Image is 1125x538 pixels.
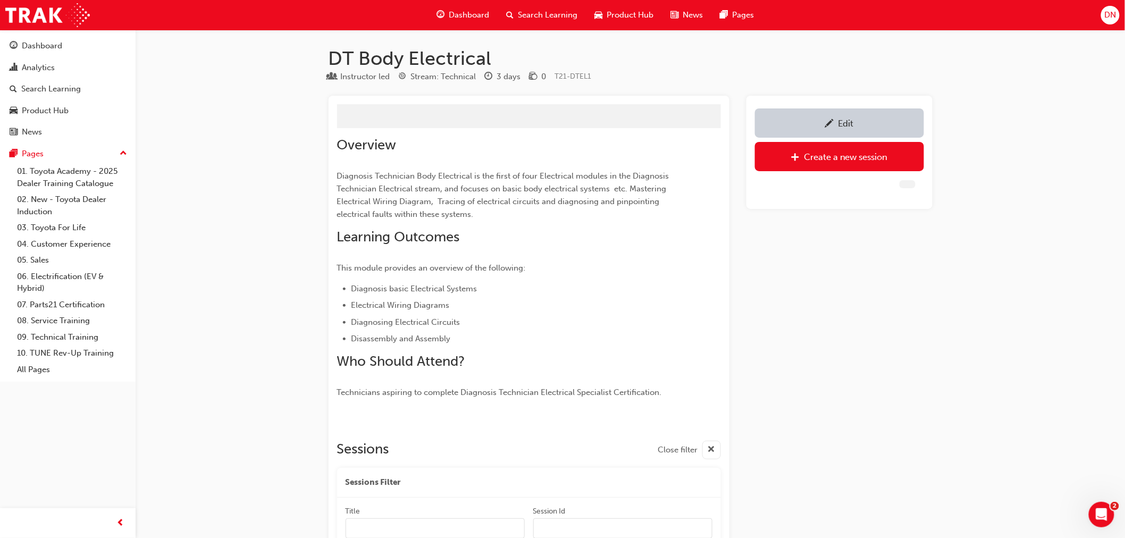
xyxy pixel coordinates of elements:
div: Dashboard [22,40,62,52]
a: Create a new session [755,142,924,171]
div: Stream [399,70,476,83]
a: 05. Sales [13,252,131,268]
span: Pages [733,9,754,21]
span: search-icon [507,9,514,22]
a: Analytics [4,58,131,78]
span: search-icon [10,85,17,94]
button: DN [1101,6,1120,24]
div: 0 [542,71,547,83]
a: car-iconProduct Hub [586,4,662,26]
span: Dashboard [449,9,490,21]
div: Price [530,70,547,83]
a: guage-iconDashboard [429,4,498,26]
a: Dashboard [4,36,131,56]
span: This module provides an overview of the following: [337,263,526,273]
button: Close filter [658,441,721,459]
span: news-icon [10,128,18,137]
span: prev-icon [117,517,125,530]
span: learningResourceType_INSTRUCTOR_LED-icon [329,72,337,82]
span: Diagnosing Electrical Circuits [351,317,460,327]
a: 04. Customer Experience [13,236,131,253]
span: car-icon [595,9,603,22]
span: Disassembly and Assembly [351,334,451,343]
a: Search Learning [4,79,131,99]
span: Overview [337,137,397,153]
button: Pages [4,144,131,164]
div: Pages [22,148,44,160]
a: 08. Service Training [13,313,131,329]
iframe: Intercom live chat [1089,502,1114,527]
span: guage-icon [10,41,18,51]
span: plus-icon [791,153,800,163]
div: News [22,126,42,138]
span: Close filter [658,444,698,456]
a: 07. Parts21 Certification [13,297,131,313]
img: Trak [5,3,90,27]
span: target-icon [399,72,407,82]
div: Title [346,506,360,517]
span: pencil-icon [825,119,834,130]
div: Product Hub [22,105,69,117]
span: 2 [1111,502,1119,510]
span: Search Learning [518,9,578,21]
span: DN [1104,9,1116,21]
div: Analytics [22,62,55,74]
a: All Pages [13,362,131,378]
span: pages-icon [10,149,18,159]
a: Edit [755,108,924,138]
span: guage-icon [437,9,445,22]
span: clock-icon [485,72,493,82]
div: Instructor led [341,71,390,83]
div: Type [329,70,390,83]
span: Learning resource code [555,72,592,81]
span: Who Should Attend? [337,353,465,369]
a: 09. Technical Training [13,329,131,346]
div: 3 days [497,71,521,83]
div: Duration [485,70,521,83]
a: pages-iconPages [712,4,763,26]
a: Product Hub [4,101,131,121]
a: 03. Toyota For Life [13,220,131,236]
div: Session Id [533,506,566,517]
a: 10. TUNE Rev-Up Training [13,345,131,362]
a: search-iconSearch Learning [498,4,586,26]
span: cross-icon [708,443,716,457]
span: Technicians aspiring to complete Diagnosis Technician Electrical Specialist Certification. [337,388,662,397]
span: Diagnosis basic Electrical Systems [351,284,477,293]
div: Stream: Technical [411,71,476,83]
div: Edit [838,118,854,129]
a: news-iconNews [662,4,712,26]
a: 02. New - Toyota Dealer Induction [13,191,131,220]
span: chart-icon [10,63,18,73]
span: Diagnosis Technician Body Electrical is the first of four Electrical modules in the Diagnosis Tec... [337,171,671,219]
span: Electrical Wiring Diagrams [351,300,450,310]
button: DashboardAnalyticsSearch LearningProduct HubNews [4,34,131,144]
span: pages-icon [720,9,728,22]
div: Search Learning [21,83,81,95]
span: car-icon [10,106,18,116]
span: News [683,9,703,21]
span: Sessions Filter [346,476,401,489]
span: Product Hub [607,9,654,21]
h1: DT Body Electrical [329,47,933,70]
a: 01. Toyota Academy - 2025 Dealer Training Catalogue [13,163,131,191]
a: News [4,122,131,142]
span: up-icon [120,147,127,161]
span: news-icon [671,9,679,22]
span: money-icon [530,72,538,82]
div: Create a new session [804,152,888,162]
h2: Sessions [337,441,389,459]
a: 06. Electrification (EV & Hybrid) [13,268,131,297]
span: Learning Outcomes [337,229,460,245]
